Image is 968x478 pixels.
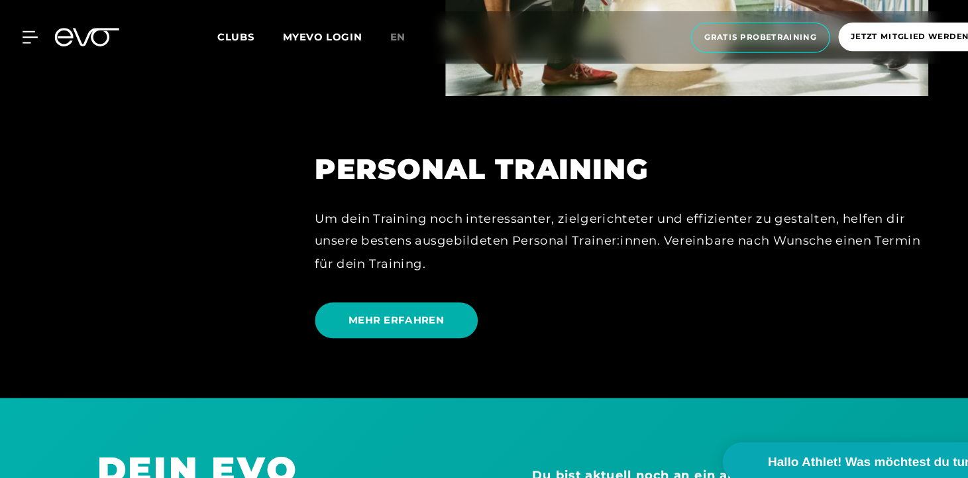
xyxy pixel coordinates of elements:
[267,29,342,41] a: MYEVO LOGIN
[804,29,915,40] span: Jetzt Mitglied werden
[503,442,847,455] strong: Du bist aktuell noch an ein anderes Studio gebunden
[649,21,788,50] a: Gratis Probetraining
[329,296,419,310] span: MEHR ERFAHREN
[205,29,241,41] span: Clubs
[297,144,877,176] h2: PERSONAL TRAINING
[368,29,383,41] span: en
[297,276,457,329] a: MEHR ERFAHREN
[205,29,267,41] a: Clubs
[725,428,926,446] span: Hallo Athlet! Was möchtest du tun?
[665,30,771,41] span: Gratis Probetraining
[368,28,399,43] a: en
[788,21,931,50] a: Jetzt Mitglied werden
[297,196,877,260] div: Um dein Training noch interessanter, zielgerichteter und effizienter zu gestalten, helfen dir uns...
[682,418,941,455] button: Hallo Athlet! Was möchtest du tun?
